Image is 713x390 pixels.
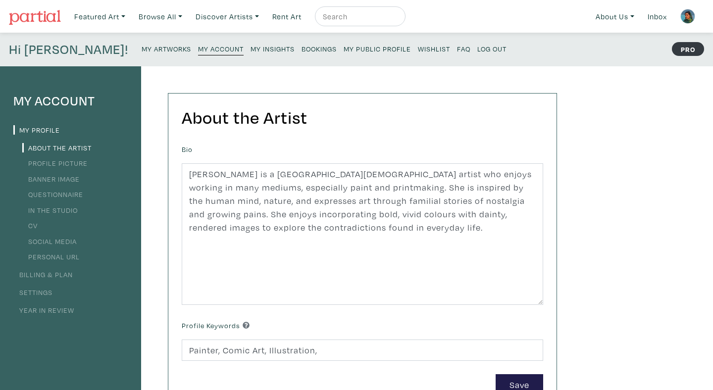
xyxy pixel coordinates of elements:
a: Settings [13,288,52,297]
small: Bookings [302,44,337,53]
h2: About the Artist [182,107,543,128]
a: Wishlist [418,42,450,55]
a: Bookings [302,42,337,55]
small: Log Out [477,44,507,53]
a: CV [22,221,38,230]
h4: Hi [PERSON_NAME]! [9,42,128,57]
small: Wishlist [418,44,450,53]
a: In the Studio [22,205,78,215]
textarea: [PERSON_NAME] is a [GEOGRAPHIC_DATA][DEMOGRAPHIC_DATA] artist who enjoys working in many mediums,... [182,163,543,305]
a: About the Artist [22,143,92,152]
a: My Public Profile [344,42,411,55]
a: About Us [591,6,639,27]
a: Billing & Plan [13,270,73,279]
small: My Insights [251,44,295,53]
a: Featured Art [70,6,130,27]
a: Rent Art [268,6,306,27]
a: FAQ [457,42,470,55]
label: Profile Keywords [182,320,250,331]
a: Browse All [134,6,187,27]
a: Banner Image [22,174,80,184]
h4: My Account [13,93,128,109]
a: Questionnaire [22,190,83,199]
small: My Artworks [142,44,191,53]
small: My Account [198,44,244,53]
a: Log Out [477,42,507,55]
small: My Public Profile [344,44,411,53]
a: Personal URL [22,252,80,261]
strong: PRO [672,42,704,56]
a: My Insights [251,42,295,55]
a: My Artworks [142,42,191,55]
a: My Profile [13,125,60,135]
a: Social Media [22,237,77,246]
a: Discover Artists [191,6,263,27]
label: Bio [182,144,193,155]
a: Profile Picture [22,158,88,168]
a: My Account [198,42,244,55]
a: Inbox [643,6,671,27]
small: FAQ [457,44,470,53]
input: Comma-separated keywords that best describe you and your work. [182,340,543,361]
img: phpThumb.php [680,9,695,24]
a: Year in Review [13,305,74,315]
input: Search [322,10,396,23]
